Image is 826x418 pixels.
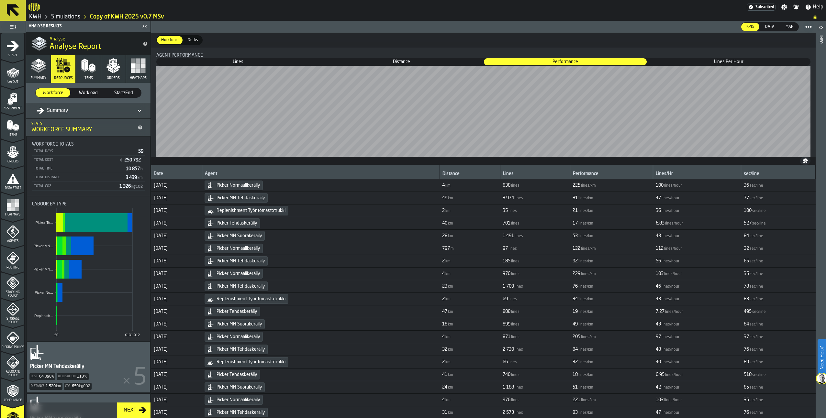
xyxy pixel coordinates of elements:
span: 4 [442,271,445,276]
span: 97 [503,246,508,251]
span: 6,83 [656,221,664,226]
span: Orders [107,76,120,80]
span: Workload [73,90,103,96]
span: lines/hour [662,196,679,201]
span: Workforce [158,37,181,43]
li: menu Data Stats [1,166,24,192]
span: FormattedValue [503,195,524,201]
span: 21 [573,208,578,213]
span: 225 [573,183,580,188]
div: Picker MN Suorakeräily [205,382,265,392]
div: Total Days [33,149,136,153]
span: FormattedValue [573,208,594,213]
span: FormattedValue [503,221,520,226]
li: menu Items [1,113,24,139]
span: 43 [656,233,661,238]
span: 28 [442,233,447,238]
span: km [448,221,453,226]
span: Layout [1,80,24,84]
span: Subscribed [755,5,774,9]
span: 47 [656,195,661,201]
div: StatList-item-Total Time [32,164,145,173]
div: stat-Agent performance [151,48,816,157]
div: DropdownMenuValue-all-agents-summary [37,107,134,115]
div: Title [32,142,145,147]
span: h [140,167,143,171]
span: Picking Policy [1,346,24,349]
span: FormattedValue [656,246,683,251]
label: button-switch-multi-Workforce [35,88,71,98]
span: FormattedValue [744,258,764,264]
span: 100 [744,208,752,213]
span: Heatmaps [130,76,147,80]
div: AgentStatItem-Picker MN Tehdaskeräily [27,342,150,392]
a: link-to-/wh/i/4fb45246-3b77-4bb5-b880-c337c3c5facb [29,13,41,20]
label: button-switch-multi-Workload [71,88,106,98]
span: FormattedValue [442,233,454,238]
span: Workforce Totals [32,142,74,147]
span: lines [515,196,523,201]
span: FormattedValue [656,195,680,201]
span: Performance [484,59,646,65]
span: € [120,158,122,163]
span: FormattedValue [656,221,684,226]
span: FormattedValue [442,195,454,201]
span: 4 [442,183,445,188]
text: €131,012 [125,333,140,337]
span: 250 792 [124,158,142,162]
span: Start/End [109,90,139,96]
span: 185 [503,258,510,264]
span: 2 [442,208,445,213]
span: Agent performance [156,53,203,58]
span: lines/hour [664,183,682,188]
label: button-toggle-Open [816,22,825,34]
div: Title [156,53,810,58]
span: lines/km [581,247,596,251]
text: Replenish... [34,314,53,318]
span: FormattedValue [503,271,520,276]
label: button-toggle-Settings [778,4,790,10]
span: 56 [656,258,661,264]
li: menu Picking Policy [1,325,24,351]
span: lines/hour [664,247,682,251]
button: button- [800,157,810,165]
div: Picker Tehdaskeräily [205,370,260,379]
span: Help [813,3,823,11]
div: Replenishment Työntömastotrukki [205,294,288,304]
span: lines/hour [662,234,679,238]
span: FormattedValue [503,208,518,213]
button: button-Next [117,402,151,418]
header: Info [816,21,826,418]
div: Total Distance [33,175,123,180]
div: thumb [760,23,780,31]
span: Picker MN Tehdaskeräily [217,258,265,264]
li: menu Compliance [1,378,24,404]
div: Picker MN Tehdaskeräily [205,193,268,203]
span: [DATE] [154,258,199,264]
span: FormattedValue [744,246,764,251]
div: thumb [741,23,759,31]
span: 40 [442,221,447,226]
span: lines/hour [665,221,683,226]
span: Picker Normaalikeräily [217,271,260,276]
span: [DATE] [154,246,199,251]
label: button-switch-multi-Workforce [156,35,183,45]
span: 65 [744,258,749,264]
text: €0 [54,333,58,337]
label: button-toggle-Close me [140,22,149,30]
div: Lines/Hr [656,171,738,178]
span: 112 [656,246,664,251]
span: Labour by Type [32,202,67,207]
span: 59 [138,149,143,154]
div: thumb [320,58,483,65]
span: 81 [573,195,578,201]
span: Replenishment Työntömastotrukki [217,208,285,213]
span: FormattedValue [573,233,594,238]
div: Workforce Summary [31,126,135,133]
span: 49 [442,195,447,201]
a: link-to-/wh/i/4fb45246-3b77-4bb5-b880-c337c3c5facb/settings/billing [747,4,776,11]
li: menu Start [1,33,24,59]
label: button-switch-multi-Start/End [106,88,141,98]
text: Picker MN... [34,244,53,248]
